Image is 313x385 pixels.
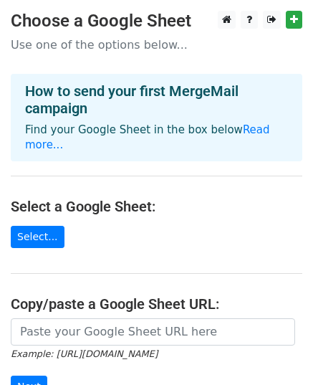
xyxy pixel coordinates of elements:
h4: Copy/paste a Google Sheet URL: [11,295,302,313]
h4: Select a Google Sheet: [11,198,302,215]
a: Read more... [25,123,270,151]
p: Use one of the options below... [11,37,302,52]
a: Select... [11,226,64,248]
input: Paste your Google Sheet URL here [11,318,295,346]
p: Find your Google Sheet in the box below [25,123,288,153]
h3: Choose a Google Sheet [11,11,302,32]
h4: How to send your first MergeMail campaign [25,82,288,117]
small: Example: [URL][DOMAIN_NAME] [11,348,158,359]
